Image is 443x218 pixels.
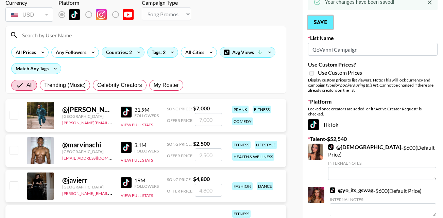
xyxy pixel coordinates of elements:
[12,47,37,57] div: All Prices
[62,189,163,196] a: [PERSON_NAME][EMAIL_ADDRESS][DOMAIN_NAME]
[308,16,333,29] button: Save
[308,135,438,142] label: Talent - $ 52,540
[232,117,253,125] div: comedy
[62,176,113,184] div: @ javierr
[193,140,210,147] strong: $ 2,500
[167,188,193,194] span: Offer Price:
[134,148,159,153] div: Followers
[232,182,253,190] div: fashion
[232,106,249,113] div: prank
[220,47,275,57] div: Avg Views
[58,7,139,22] div: List locked to TikTok.
[253,106,271,113] div: fitness
[328,144,334,150] img: TikTok
[330,197,436,202] div: Internal Notes:
[121,193,153,198] button: View Full Stats
[195,184,222,197] input: 4,800
[123,9,134,20] img: YouTube
[308,106,438,116] div: Locked once creators are added, or if "Active Creator Request" is checked.
[255,141,277,149] div: lifestyle
[167,177,192,182] span: Song Price:
[232,210,251,218] div: fitness
[308,77,438,93] div: Display custom prices to list viewers. Note: This will lock currency and campaign type . Cannot b...
[134,113,159,118] div: Followers
[193,105,210,111] strong: $ 7,000
[330,187,373,194] a: @yo_its_gswag
[62,105,113,114] div: @ [PERSON_NAME].[PERSON_NAME]
[18,30,282,40] input: Search by User Name
[44,81,86,89] span: Trending (Music)
[5,6,53,23] div: Remove selected talent to change your currency
[62,149,113,154] div: [GEOGRAPHIC_DATA]
[7,9,52,21] div: USD
[232,141,251,149] div: fitness
[52,47,88,57] div: Any Followers
[167,118,193,123] span: Offer Price:
[167,142,192,147] span: Song Price:
[62,141,113,149] div: @ marvinachi
[121,142,132,153] img: TikTok
[62,114,113,119] div: [GEOGRAPHIC_DATA]
[62,154,131,161] a: [EMAIL_ADDRESS][DOMAIN_NAME]
[134,106,159,113] div: 31.9M
[121,107,132,117] img: TikTok
[257,182,273,190] div: dance
[193,176,210,182] strong: $ 4,800
[154,81,179,89] span: My Roster
[181,47,206,57] div: All Cities
[134,142,159,148] div: 3.1M
[69,9,80,20] img: TikTok
[308,35,438,41] label: List Name
[121,158,153,163] button: View Full Stats
[318,69,362,76] span: Use Custom Prices
[334,83,378,88] em: for bookers using this list
[232,153,274,161] div: health & wellness
[148,47,178,57] div: Tags: 2
[121,177,132,188] img: TikTok
[167,106,192,111] span: Song Price:
[330,187,335,193] img: TikTok
[134,177,159,184] div: 19M
[308,98,438,105] label: Platform
[97,81,142,89] span: Celebrity Creators
[167,153,193,158] span: Offer Price:
[195,148,222,161] input: 2,500
[62,184,113,189] div: [GEOGRAPHIC_DATA]
[195,113,222,126] input: 7,000
[328,144,436,180] div: - $ 600 (Default Price)
[121,122,153,127] button: View Full Stats
[308,119,438,130] div: TikTok
[328,144,401,150] a: @[DEMOGRAPHIC_DATA]
[308,119,319,130] img: TikTok
[27,81,33,89] span: All
[12,63,61,74] div: Match Any Tags
[62,119,163,125] a: [PERSON_NAME][EMAIL_ADDRESS][DOMAIN_NAME]
[134,184,159,189] div: Followers
[308,61,438,68] label: Use Custom Prices?
[96,9,107,20] img: Instagram
[102,47,144,57] div: Countries: 2
[328,161,436,166] div: Internal Notes:
[330,187,436,216] div: - $ 600 (Default Price)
